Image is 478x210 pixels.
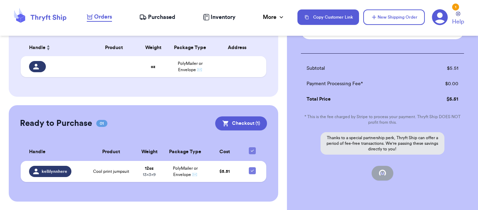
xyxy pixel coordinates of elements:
[20,118,92,129] h2: Ready to Purchase
[297,9,359,25] button: Copy Customer Link
[203,13,236,21] a: Inventory
[135,143,164,161] th: Weight
[148,13,175,21] span: Purchased
[432,9,448,25] a: 1
[145,166,154,170] strong: 12 oz
[164,143,207,161] th: Package Type
[29,148,45,156] span: Handle
[421,76,464,92] td: $ 0.00
[151,65,155,69] strong: oz
[301,61,421,76] td: Subtotal
[321,132,444,155] p: Thanks to a special partnership perk, Thryft Ship can offer a period of fee-free transactions. We...
[219,169,230,174] span: $ 5.51
[212,39,266,56] th: Address
[96,120,107,127] span: 01
[93,169,129,174] span: Cool print jumpsuit
[452,4,459,11] div: 1
[452,18,464,26] span: Help
[207,143,242,161] th: Cost
[301,76,421,92] td: Payment Processing Fee*
[178,61,203,72] span: PolyMailer or Envelope ✉️
[211,13,236,21] span: Inventory
[42,169,67,174] span: kellilynnhere
[421,61,464,76] td: $ 5.51
[87,143,135,161] th: Product
[301,114,464,125] p: * This is the fee charged by Stripe to process your payment. Thryft Ship DOES NOT profit from this.
[173,166,198,177] span: PolyMailer or Envelope ✉️
[421,92,464,107] td: $ 5.51
[363,9,425,25] button: New Shipping Order
[139,13,175,21] a: Purchased
[87,13,112,22] a: Orders
[215,116,267,130] button: Checkout (1)
[263,13,285,21] div: More
[168,39,212,56] th: Package Type
[94,13,112,21] span: Orders
[29,44,45,52] span: Handle
[45,43,51,52] button: Sort ascending
[452,12,464,26] a: Help
[139,39,168,56] th: Weight
[301,92,421,107] td: Total Price
[89,39,138,56] th: Product
[143,172,156,177] span: 13 x 3 x 9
